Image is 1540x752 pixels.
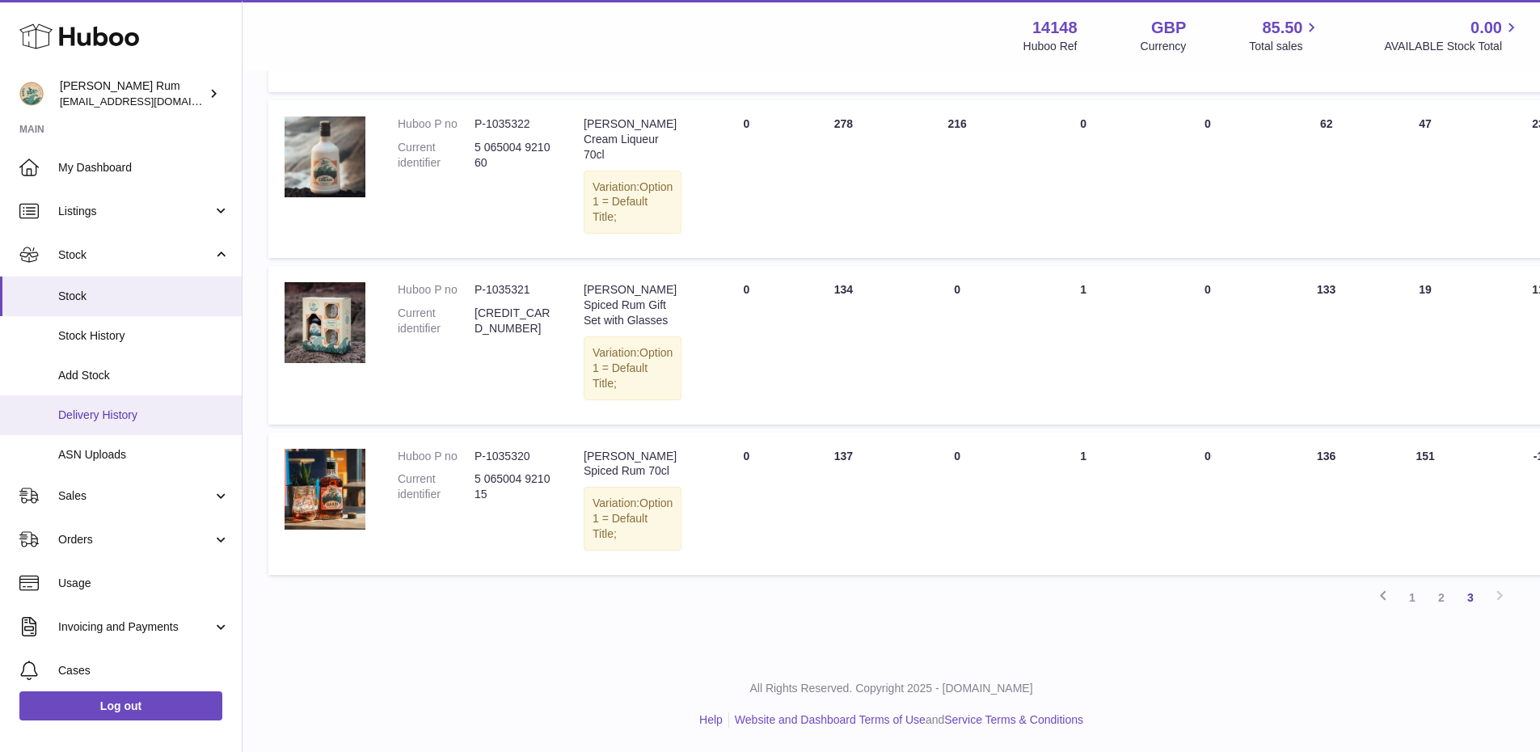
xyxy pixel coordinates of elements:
[475,140,551,171] dd: 5 065004 921060
[398,116,475,132] dt: Huboo P no
[58,488,213,504] span: Sales
[19,82,44,106] img: mail@bartirum.wales
[593,346,673,390] span: Option 1 = Default Title;
[584,282,681,328] div: [PERSON_NAME] Spiced Rum Gift Set with Glasses
[584,171,681,234] div: Variation:
[1023,39,1078,54] div: Huboo Ref
[475,471,551,502] dd: 5 065004 921015
[1382,266,1470,424] td: 19
[1249,17,1321,54] a: 85.50 Total sales
[1272,100,1382,258] td: 62
[1384,39,1521,54] span: AVAILABLE Stock Total
[58,663,230,678] span: Cases
[58,576,230,591] span: Usage
[1427,583,1456,612] a: 2
[398,449,475,464] dt: Huboo P no
[795,266,892,424] td: 134
[475,449,551,464] dd: P-1035320
[729,712,1083,728] li: and
[1249,39,1321,54] span: Total sales
[1023,433,1144,575] td: 1
[398,282,475,298] dt: Huboo P no
[58,328,230,344] span: Stock History
[285,116,365,197] img: product image
[593,496,673,540] span: Option 1 = Default Title;
[795,433,892,575] td: 137
[58,532,213,547] span: Orders
[698,433,795,575] td: 0
[58,204,213,219] span: Listings
[475,282,551,298] dd: P-1035321
[698,266,795,424] td: 0
[58,247,213,263] span: Stock
[1470,17,1502,39] span: 0.00
[58,619,213,635] span: Invoicing and Payments
[735,713,926,726] a: Website and Dashboard Terms of Use
[1382,100,1470,258] td: 47
[19,691,222,720] a: Log out
[475,116,551,132] dd: P-1035322
[584,449,681,480] div: [PERSON_NAME] Spiced Rum 70cl
[1023,266,1144,424] td: 1
[58,160,230,175] span: My Dashboard
[398,306,475,336] dt: Current identifier
[699,713,723,726] a: Help
[944,713,1083,726] a: Service Terms & Conditions
[1398,583,1427,612] a: 1
[58,447,230,463] span: ASN Uploads
[1262,17,1302,39] span: 85.50
[58,289,230,304] span: Stock
[1456,583,1485,612] a: 3
[698,100,795,258] td: 0
[58,408,230,423] span: Delivery History
[795,100,892,258] td: 278
[584,116,681,163] div: [PERSON_NAME] Cream Liqueur 70cl
[398,471,475,502] dt: Current identifier
[1205,117,1211,130] span: 0
[285,282,365,363] img: product image
[1023,100,1144,258] td: 0
[1272,266,1382,424] td: 133
[1272,433,1382,575] td: 136
[892,100,1023,258] td: 216
[1382,433,1470,575] td: 151
[255,681,1527,696] p: All Rights Reserved. Copyright 2025 - [DOMAIN_NAME]
[60,78,205,109] div: [PERSON_NAME] Rum
[584,336,681,400] div: Variation:
[58,368,230,383] span: Add Stock
[584,487,681,551] div: Variation:
[398,140,475,171] dt: Current identifier
[1151,17,1186,39] strong: GBP
[1032,17,1078,39] strong: 14148
[892,266,1023,424] td: 0
[892,433,1023,575] td: 0
[1384,17,1521,54] a: 0.00 AVAILABLE Stock Total
[1205,283,1211,296] span: 0
[285,449,365,530] img: product image
[60,95,238,108] span: [EMAIL_ADDRESS][DOMAIN_NAME]
[593,180,673,224] span: Option 1 = Default Title;
[1141,39,1187,54] div: Currency
[475,306,551,336] dd: [CREDIT_CARD_NUMBER]
[1205,450,1211,463] span: 0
